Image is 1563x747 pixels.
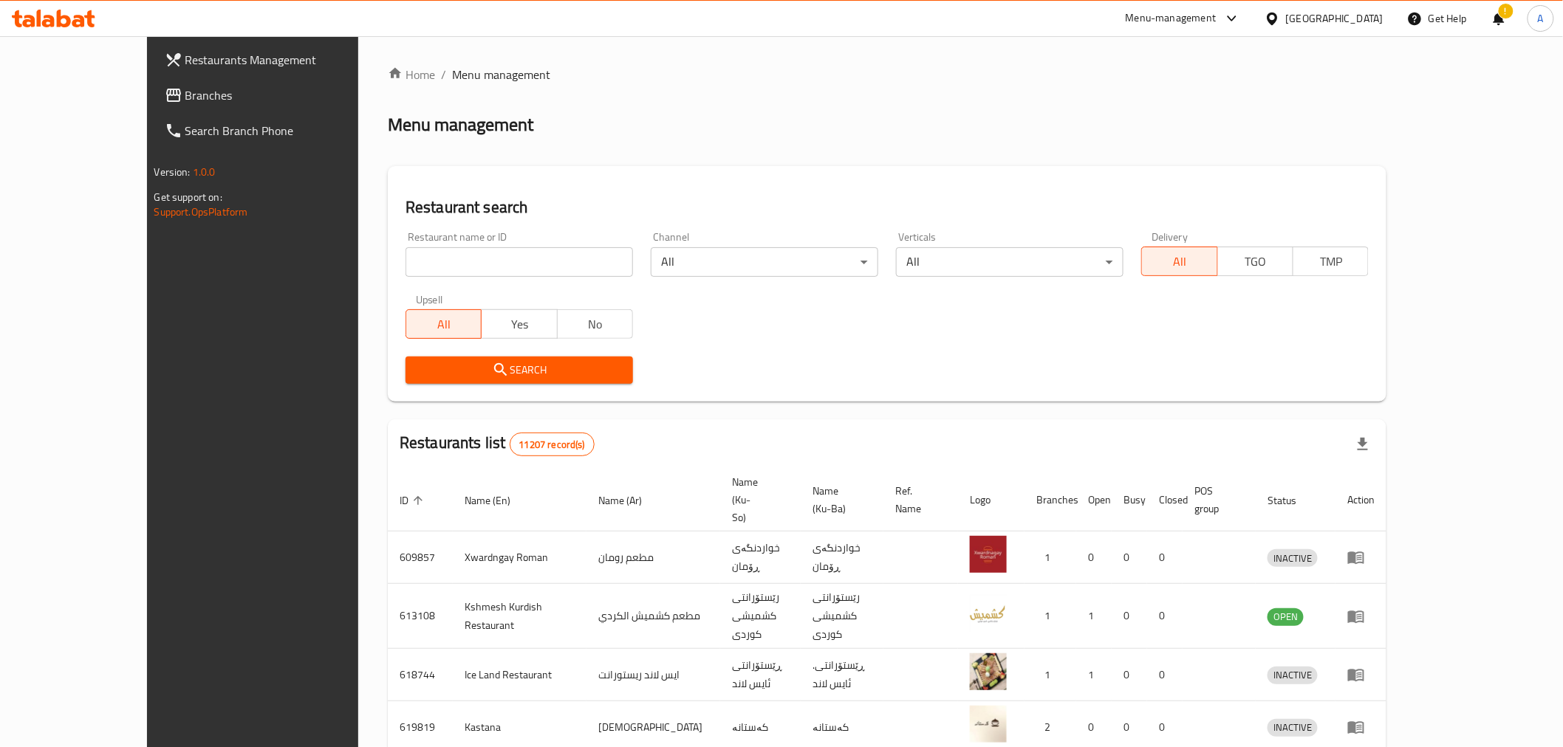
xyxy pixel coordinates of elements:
[801,649,883,701] td: .ڕێستۆرانتی ئایس لاند
[1224,251,1287,272] span: TGO
[1112,584,1147,649] td: 0
[1268,492,1316,509] span: Status
[1217,247,1293,276] button: TGO
[1025,649,1076,701] td: 1
[453,649,586,701] td: Ice Land Restaurant
[1347,666,1375,684] div: Menu
[1345,427,1381,462] div: Export file
[1025,469,1076,531] th: Branches
[1025,531,1076,584] td: 1
[488,314,551,335] span: Yes
[801,531,883,584] td: خواردنگەی ڕۆمان
[1293,247,1369,276] button: TMP
[1147,649,1183,701] td: 0
[970,706,1007,743] img: Kastana
[154,162,191,182] span: Version:
[417,361,621,379] span: Search
[1112,469,1147,531] th: Busy
[481,309,557,339] button: Yes
[1076,584,1112,649] td: 1
[1347,548,1375,566] div: Menu
[720,531,801,584] td: خواردنگەی ڕۆمان
[465,492,530,509] span: Name (En)
[388,66,435,83] a: Home
[1347,718,1375,736] div: Menu
[185,51,396,69] span: Restaurants Management
[896,247,1123,277] div: All
[970,653,1007,690] img: Ice Land Restaurant
[958,469,1025,531] th: Logo
[388,113,533,137] h2: Menu management
[1076,469,1112,531] th: Open
[452,66,550,83] span: Menu management
[970,536,1007,573] img: Xwardngay Roman
[1147,584,1183,649] td: 0
[1268,719,1318,736] span: INACTIVE
[1268,667,1318,684] span: INACTIVE
[1268,608,1304,625] span: OPEN
[720,649,801,701] td: ڕێستۆرانتی ئایس لاند
[801,584,883,649] td: رێستۆرانتی کشمیشى كوردى
[586,584,720,649] td: مطعم كشميش الكردي
[1347,607,1375,625] div: Menu
[1286,10,1384,27] div: [GEOGRAPHIC_DATA]
[586,531,720,584] td: مطعم رومان
[1268,550,1318,567] span: INACTIVE
[1112,531,1147,584] td: 0
[720,584,801,649] td: رێستۆرانتی کشمیشى كوردى
[895,482,940,517] span: Ref. Name
[1147,469,1183,531] th: Closed
[1194,482,1238,517] span: POS group
[416,295,443,305] label: Upsell
[970,595,1007,632] img: Kshmesh Kurdish Restaurant
[388,66,1386,83] nav: breadcrumb
[732,473,783,526] span: Name (Ku-So)
[651,247,878,277] div: All
[510,433,595,456] div: Total records count
[1076,531,1112,584] td: 0
[1538,10,1544,27] span: A
[153,42,408,78] a: Restaurants Management
[1299,251,1363,272] span: TMP
[813,482,866,517] span: Name (Ku-Ba)
[154,202,248,221] a: Support.OpsPlatform
[412,314,476,335] span: All
[586,649,720,701] td: ايس لاند ريستورانت
[1076,649,1112,701] td: 1
[388,531,453,584] td: 609857
[193,162,216,182] span: 1.0.0
[453,531,586,584] td: Xwardngay Roman
[1141,247,1217,276] button: All
[1268,608,1304,626] div: OPEN
[441,66,446,83] li: /
[598,492,661,509] span: Name (Ar)
[510,438,594,452] span: 11207 record(s)
[400,432,595,456] h2: Restaurants list
[1152,232,1189,242] label: Delivery
[406,196,1369,218] h2: Restaurant search
[453,584,586,649] td: Kshmesh Kurdish Restaurant
[388,584,453,649] td: 613108
[564,314,627,335] span: No
[1112,649,1147,701] td: 0
[1268,719,1318,737] div: INACTIVE
[557,309,633,339] button: No
[1126,10,1217,27] div: Menu-management
[1025,584,1076,649] td: 1
[153,113,408,148] a: Search Branch Phone
[1268,667,1318,684] div: INACTIVE
[1147,531,1183,584] td: 0
[406,247,633,277] input: Search for restaurant name or ID..
[1335,469,1386,531] th: Action
[154,187,222,207] span: Get support on:
[1148,251,1211,272] span: All
[388,649,453,701] td: 618744
[400,492,428,509] span: ID
[153,78,408,113] a: Branches
[406,357,633,384] button: Search
[1268,549,1318,567] div: INACTIVE
[185,86,396,104] span: Branches
[406,309,482,339] button: All
[185,122,396,140] span: Search Branch Phone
